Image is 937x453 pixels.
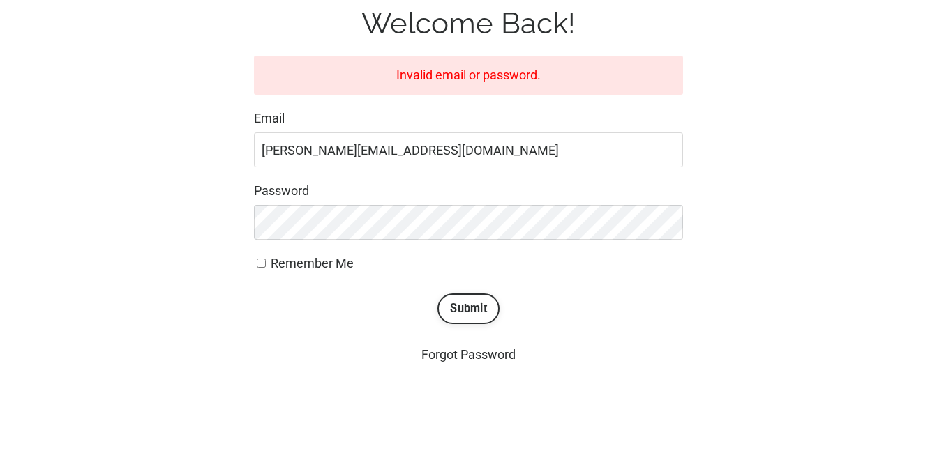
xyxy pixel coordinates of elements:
[421,347,516,362] a: Forgot Password
[257,259,266,268] input: Remember Me
[254,109,683,129] label: Email
[254,56,683,95] div: Invalid email or password.
[437,293,500,324] button: Submit
[254,181,683,201] label: Password
[254,6,683,41] h1: Welcome Back!
[271,256,354,270] span: Remember Me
